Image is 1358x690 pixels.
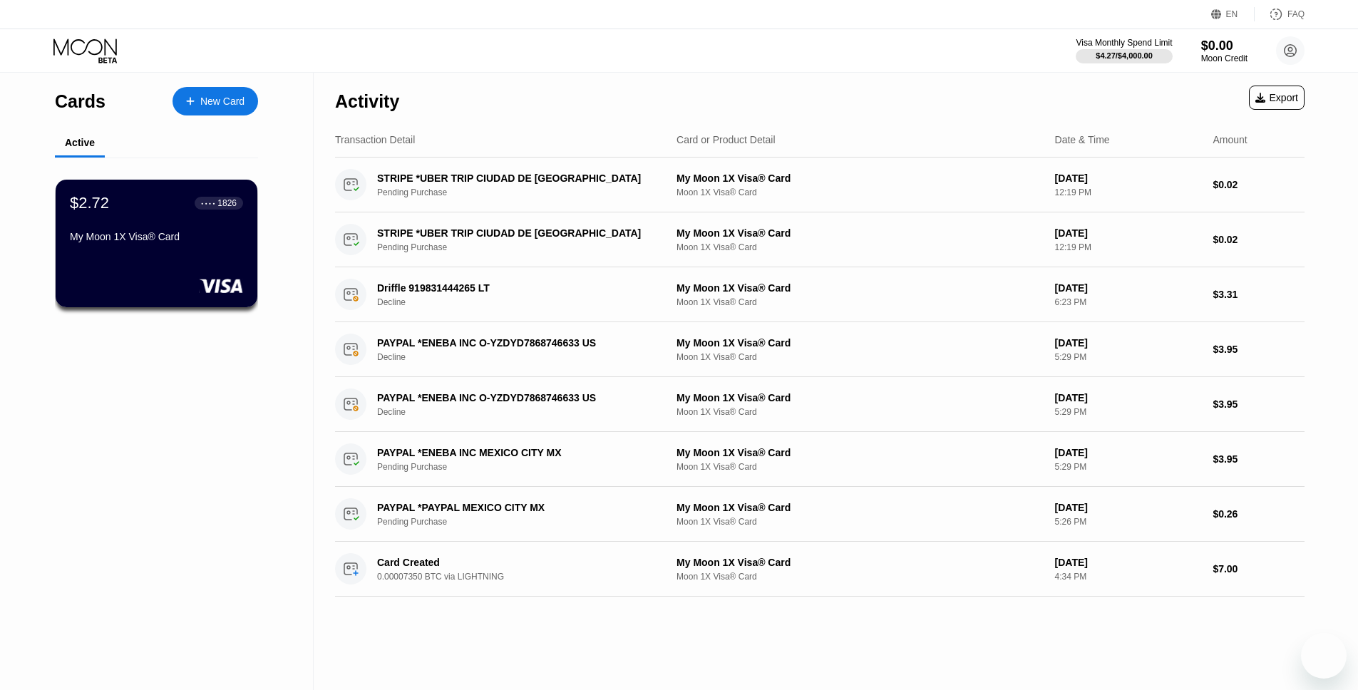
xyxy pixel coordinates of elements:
[377,352,674,362] div: Decline
[335,542,1305,597] div: Card Created0.00007350 BTC via LIGHTNINGMy Moon 1X Visa® CardMoon 1X Visa® Card[DATE]4:34 PM$7.00
[377,297,674,307] div: Decline
[1055,242,1202,252] div: 12:19 PM
[1213,398,1305,410] div: $3.95
[1201,38,1248,63] div: $0.00Moon Credit
[55,91,106,112] div: Cards
[1255,92,1298,103] div: Export
[1055,172,1202,184] div: [DATE]
[56,180,257,307] div: $2.72● ● ● ●1826My Moon 1X Visa® Card
[1301,633,1347,679] iframe: Button to launch messaging window
[1213,289,1305,300] div: $3.31
[677,134,776,145] div: Card or Product Detail
[1076,38,1172,48] div: Visa Monthly Spend Limit
[677,392,1044,403] div: My Moon 1X Visa® Card
[377,407,674,417] div: Decline
[1213,563,1305,575] div: $7.00
[377,172,654,184] div: STRIPE *UBER TRIP CIUDAD DE [GEOGRAPHIC_DATA]
[1213,508,1305,520] div: $0.26
[1055,134,1110,145] div: Date & Time
[377,502,654,513] div: PAYPAL *PAYPAL MEXICO CITY MX
[217,198,237,208] div: 1826
[335,134,415,145] div: Transaction Detail
[377,227,654,239] div: STRIPE *UBER TRIP CIUDAD DE [GEOGRAPHIC_DATA]
[335,377,1305,432] div: PAYPAL *ENEBA INC O-YZDYD7868746633 USDeclineMy Moon 1X Visa® CardMoon 1X Visa® Card[DATE]5:29 PM...
[1055,297,1202,307] div: 6:23 PM
[677,187,1044,197] div: Moon 1X Visa® Card
[1055,517,1202,527] div: 5:26 PM
[1055,447,1202,458] div: [DATE]
[677,227,1044,239] div: My Moon 1X Visa® Card
[1055,282,1202,294] div: [DATE]
[1213,344,1305,355] div: $3.95
[677,447,1044,458] div: My Moon 1X Visa® Card
[1249,86,1305,110] div: Export
[1201,38,1248,53] div: $0.00
[335,322,1305,377] div: PAYPAL *ENEBA INC O-YZDYD7868746633 USDeclineMy Moon 1X Visa® CardMoon 1X Visa® Card[DATE]5:29 PM...
[335,158,1305,212] div: STRIPE *UBER TRIP CIUDAD DE [GEOGRAPHIC_DATA]Pending PurchaseMy Moon 1X Visa® CardMoon 1X Visa® C...
[1055,462,1202,472] div: 5:29 PM
[65,137,95,148] div: Active
[377,447,654,458] div: PAYPAL *ENEBA INC MEXICO CITY MX
[1213,453,1305,465] div: $3.95
[1055,407,1202,417] div: 5:29 PM
[377,557,654,568] div: Card Created
[677,282,1044,294] div: My Moon 1X Visa® Card
[335,432,1305,487] div: PAYPAL *ENEBA INC MEXICO CITY MXPending PurchaseMy Moon 1X Visa® CardMoon 1X Visa® Card[DATE]5:29...
[1096,51,1153,60] div: $4.27 / $4,000.00
[335,487,1305,542] div: PAYPAL *PAYPAL MEXICO CITY MXPending PurchaseMy Moon 1X Visa® CardMoon 1X Visa® Card[DATE]5:26 PM...
[377,187,674,197] div: Pending Purchase
[677,572,1044,582] div: Moon 1X Visa® Card
[200,96,245,108] div: New Card
[377,337,654,349] div: PAYPAL *ENEBA INC O-YZDYD7868746633 US
[1211,7,1255,21] div: EN
[1213,134,1247,145] div: Amount
[677,172,1044,184] div: My Moon 1X Visa® Card
[335,267,1305,322] div: Driffle 919831444265 LTDeclineMy Moon 1X Visa® CardMoon 1X Visa® Card[DATE]6:23 PM$3.31
[335,212,1305,267] div: STRIPE *UBER TRIP CIUDAD DE [GEOGRAPHIC_DATA]Pending PurchaseMy Moon 1X Visa® CardMoon 1X Visa® C...
[1055,557,1202,568] div: [DATE]
[1213,179,1305,190] div: $0.02
[677,462,1044,472] div: Moon 1X Visa® Card
[1055,337,1202,349] div: [DATE]
[1055,572,1202,582] div: 4:34 PM
[1076,38,1172,63] div: Visa Monthly Spend Limit$4.27/$4,000.00
[1055,392,1202,403] div: [DATE]
[70,194,109,212] div: $2.72
[70,231,243,242] div: My Moon 1X Visa® Card
[173,87,258,115] div: New Card
[377,517,674,527] div: Pending Purchase
[377,392,654,403] div: PAYPAL *ENEBA INC O-YZDYD7868746633 US
[1226,9,1238,19] div: EN
[677,502,1044,513] div: My Moon 1X Visa® Card
[335,91,399,112] div: Activity
[677,407,1044,417] div: Moon 1X Visa® Card
[377,242,674,252] div: Pending Purchase
[1055,502,1202,513] div: [DATE]
[677,352,1044,362] div: Moon 1X Visa® Card
[677,557,1044,568] div: My Moon 1X Visa® Card
[677,517,1044,527] div: Moon 1X Visa® Card
[1201,53,1248,63] div: Moon Credit
[677,337,1044,349] div: My Moon 1X Visa® Card
[1055,227,1202,239] div: [DATE]
[1055,352,1202,362] div: 5:29 PM
[1055,187,1202,197] div: 12:19 PM
[1287,9,1305,19] div: FAQ
[377,572,674,582] div: 0.00007350 BTC via LIGHTNING
[677,242,1044,252] div: Moon 1X Visa® Card
[1255,7,1305,21] div: FAQ
[677,297,1044,307] div: Moon 1X Visa® Card
[201,201,215,205] div: ● ● ● ●
[1213,234,1305,245] div: $0.02
[377,462,674,472] div: Pending Purchase
[377,282,654,294] div: Driffle 919831444265 LT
